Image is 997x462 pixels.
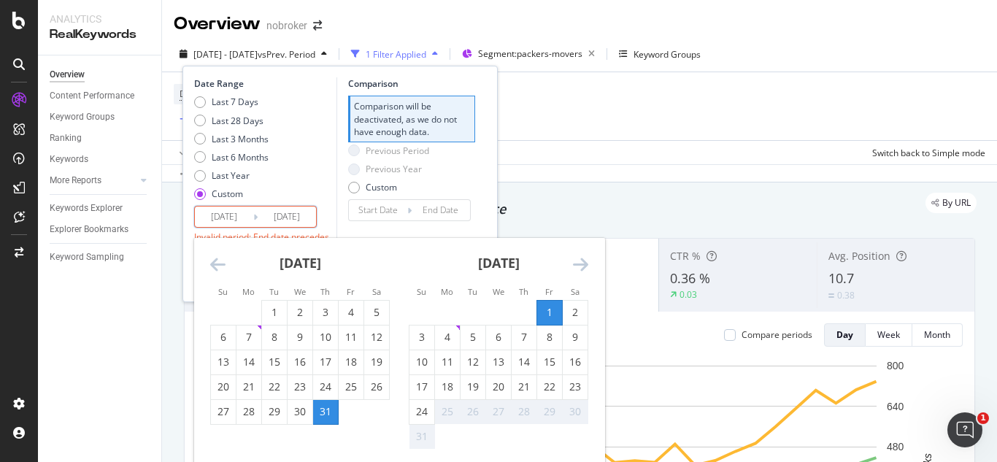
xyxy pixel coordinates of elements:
td: Choose Wednesday, July 30, 2025 as your check-out date. It’s available. [288,399,313,424]
td: Choose Sunday, July 6, 2025 as your check-out date. It’s available. [211,325,236,350]
span: 0.36 % [670,269,710,287]
a: Keyword Groups [50,109,151,125]
div: 28 [512,404,536,419]
td: Choose Saturday, July 19, 2025 as your check-out date. It’s available. [364,350,390,374]
small: We [493,286,504,297]
a: Keywords Explorer [50,201,151,216]
div: 20 [211,380,236,394]
small: Th [320,286,330,297]
div: Previous Year [348,163,429,175]
div: 23 [563,380,588,394]
div: 9 [563,330,588,344]
div: 8 [262,330,287,344]
div: Last 28 Days [194,115,269,127]
td: Choose Thursday, July 10, 2025 as your check-out date. It’s available. [313,325,339,350]
button: Month [912,323,963,347]
div: 15 [262,355,287,369]
div: Last 6 Months [194,151,269,163]
text: 480 [887,441,904,453]
button: Day [824,323,866,347]
div: 10 [313,330,338,344]
button: Keyword Groups [613,42,707,66]
button: Switch back to Simple mode [866,141,985,164]
td: Choose Monday, August 18, 2025 as your check-out date. It’s available. [435,374,461,399]
div: 6 [211,330,236,344]
div: 2 [563,305,588,320]
div: 31 [409,429,434,444]
div: 19 [461,380,485,394]
td: Choose Monday, July 14, 2025 as your check-out date. It’s available. [236,350,262,374]
td: Choose Friday, August 8, 2025 as your check-out date. It’s available. [537,325,563,350]
div: 10 [409,355,434,369]
div: Move backward to switch to the previous month. [210,255,226,274]
td: Choose Sunday, August 24, 2025 as your check-out date. It’s available. [409,399,435,424]
td: Choose Sunday, August 17, 2025 as your check-out date. It’s available. [409,374,435,399]
div: Previous Year [366,163,422,175]
div: Last 7 Days [212,96,258,108]
button: [DATE] - [DATE]vsPrev. Period [174,42,333,66]
div: 2 [288,305,312,320]
div: 18 [339,355,363,369]
span: Device [180,88,207,100]
td: Choose Sunday, August 10, 2025 as your check-out date. It’s available. [409,350,435,374]
div: 12 [461,355,485,369]
div: 17 [409,380,434,394]
div: Analytics [50,12,150,26]
div: Switch back to Simple mode [872,147,985,159]
td: Choose Monday, July 7, 2025 as your check-out date. It’s available. [236,325,262,350]
div: Comparison [348,77,475,90]
div: 15 [537,355,562,369]
td: Choose Tuesday, August 5, 2025 as your check-out date. It’s available. [461,325,486,350]
div: Day [836,328,853,341]
span: 10.7 [828,269,854,287]
td: Choose Thursday, August 21, 2025 as your check-out date. It’s available. [512,374,537,399]
div: Overview [50,67,85,82]
td: Choose Wednesday, August 6, 2025 as your check-out date. It’s available. [486,325,512,350]
div: Custom [366,181,397,193]
span: 1 [977,412,989,424]
div: 11 [435,355,460,369]
div: 31 [313,404,338,419]
div: 27 [211,404,236,419]
span: vs Prev. Period [258,48,315,61]
div: 14 [512,355,536,369]
div: Content Performance [50,88,134,104]
td: Choose Friday, July 18, 2025 as your check-out date. It’s available. [339,350,364,374]
div: 1 Filter Applied [366,48,426,61]
div: 1 [537,305,562,320]
span: [DATE] - [DATE] [193,48,258,61]
div: 3 [313,305,338,320]
td: Selected as start date. Friday, August 1, 2025 [537,300,563,325]
div: 26 [364,380,389,394]
td: Choose Saturday, August 9, 2025 as your check-out date. It’s available. [563,325,588,350]
td: Choose Saturday, August 2, 2025 as your check-out date. It’s available. [563,300,588,325]
a: Overview [50,67,151,82]
div: 0.03 [680,288,697,301]
div: Explorer Bookmarks [50,222,128,237]
div: Date Range [194,77,333,90]
div: 9 [288,330,312,344]
div: Week [877,328,900,341]
div: Keyword Sampling [50,250,124,265]
td: Choose Monday, August 11, 2025 as your check-out date. It’s available. [435,350,461,374]
div: Last Year [212,169,250,182]
div: 7 [236,330,261,344]
td: Choose Tuesday, July 29, 2025 as your check-out date. It’s available. [262,399,288,424]
td: Choose Wednesday, July 16, 2025 as your check-out date. It’s available. [288,350,313,374]
small: Mo [441,286,453,297]
small: Tu [468,286,477,297]
small: Tu [269,286,279,297]
div: Last 6 Months [212,151,269,163]
button: Add Filter [174,111,232,128]
div: 23 [288,380,312,394]
td: Choose Monday, July 28, 2025 as your check-out date. It’s available. [236,399,262,424]
small: Mo [242,286,255,297]
td: Choose Thursday, July 17, 2025 as your check-out date. It’s available. [313,350,339,374]
td: Choose Friday, August 15, 2025 as your check-out date. It’s available. [537,350,563,374]
td: Choose Saturday, August 23, 2025 as your check-out date. It’s available. [563,374,588,399]
div: 21 [236,380,261,394]
td: Choose Tuesday, July 1, 2025 as your check-out date. It’s available. [262,300,288,325]
div: Keyword Groups [50,109,115,125]
a: Keyword Sampling [50,250,151,265]
div: 18 [435,380,460,394]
